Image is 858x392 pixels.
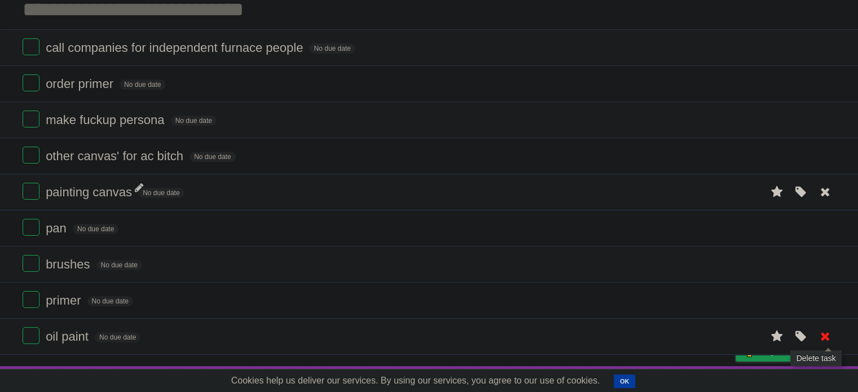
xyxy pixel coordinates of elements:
button: OK [614,375,636,388]
span: No due date [120,80,165,90]
span: primer [46,293,83,307]
span: brushes [46,257,93,271]
span: make fuckup persona [46,113,167,127]
span: No due date [87,296,133,306]
span: No due date [309,43,355,54]
label: Done [23,255,39,272]
span: No due date [96,260,142,270]
label: Done [23,183,39,200]
span: Cookies help us deliver our services. By using our services, you agree to our use of cookies. [220,369,611,392]
span: painting canvas [46,185,135,199]
span: order primer [46,77,116,91]
label: Star task [767,327,788,346]
span: No due date [95,332,140,342]
label: Done [23,147,39,164]
span: No due date [190,152,235,162]
label: Done [23,74,39,91]
label: Done [23,219,39,236]
span: No due date [73,224,118,234]
label: Done [23,291,39,308]
label: Done [23,111,39,127]
span: Buy me a coffee [759,341,830,361]
span: other canvas' for ac bitch [46,149,186,163]
span: No due date [171,116,217,126]
label: Star task [767,183,788,201]
span: pan [46,221,69,235]
span: oil paint [46,329,91,343]
label: Done [23,38,39,55]
span: No due date [138,188,184,198]
span: call companies for independent furnace people [46,41,306,55]
label: Done [23,327,39,344]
